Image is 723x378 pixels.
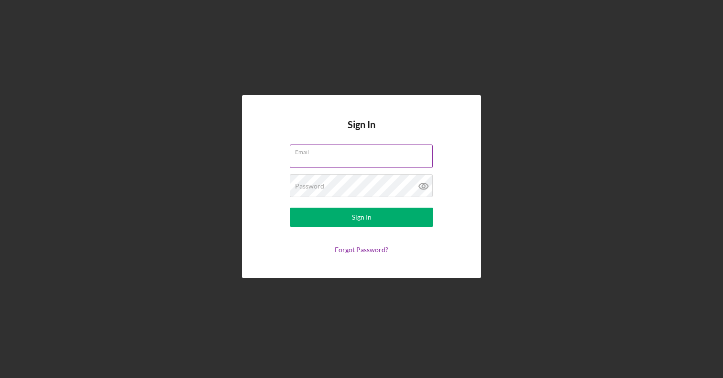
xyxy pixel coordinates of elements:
[348,119,375,145] h4: Sign In
[295,182,324,190] label: Password
[352,208,372,227] div: Sign In
[295,145,433,156] label: Email
[335,245,388,254] a: Forgot Password?
[290,208,433,227] button: Sign In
